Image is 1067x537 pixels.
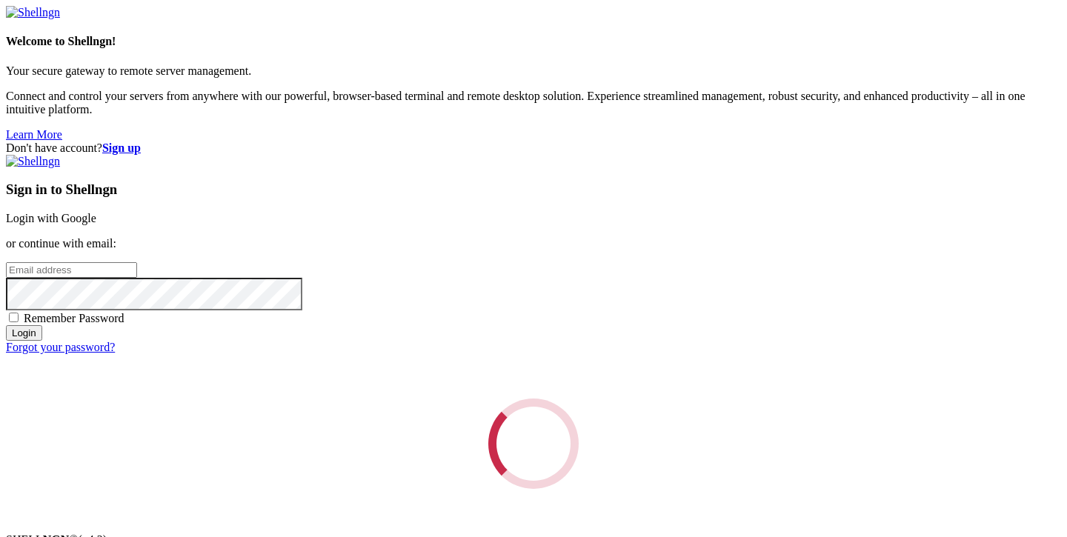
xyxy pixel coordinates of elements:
input: Email address [6,262,137,278]
h4: Welcome to Shellngn! [6,35,1061,48]
p: or continue with email: [6,237,1061,250]
input: Remember Password [9,313,19,322]
input: Login [6,325,42,341]
p: Connect and control your servers from anywhere with our powerful, browser-based terminal and remo... [6,90,1061,116]
a: Learn More [6,128,62,141]
h3: Sign in to Shellngn [6,181,1061,198]
div: Don't have account? [6,141,1061,155]
a: Sign up [102,141,141,154]
img: Shellngn [6,155,60,168]
a: Login with Google [6,212,96,224]
span: Remember Password [24,312,124,324]
div: Loading... [471,381,596,507]
a: Forgot your password? [6,341,115,353]
p: Your secure gateway to remote server management. [6,64,1061,78]
img: Shellngn [6,6,60,19]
